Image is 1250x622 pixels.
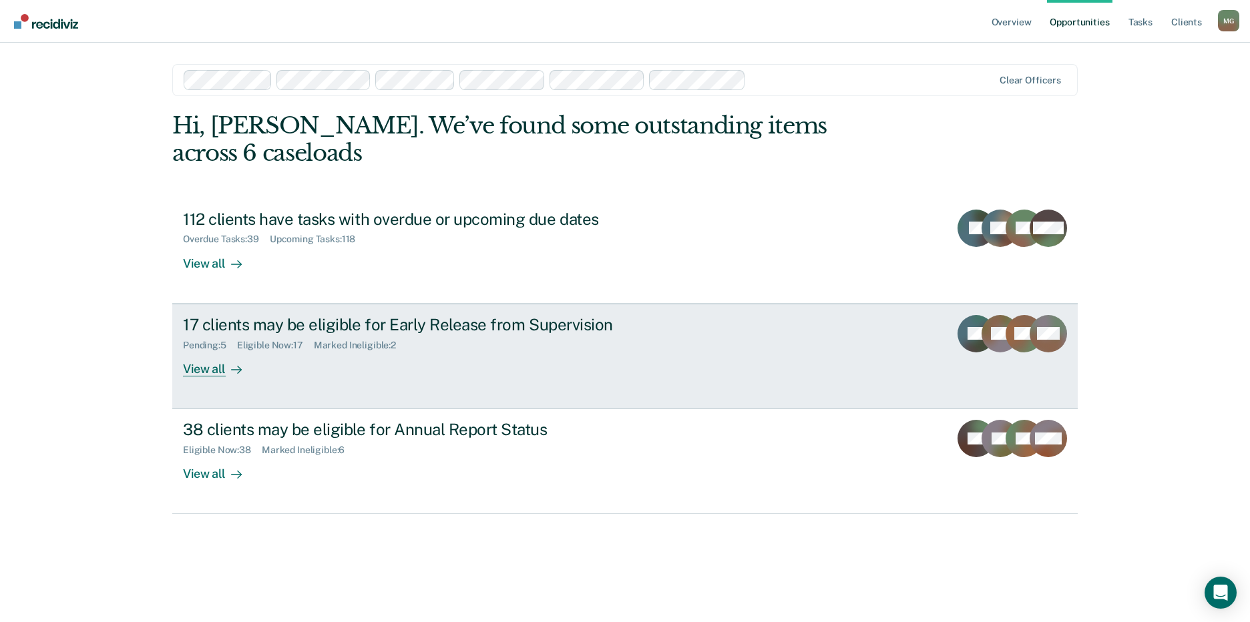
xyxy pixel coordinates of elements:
div: 112 clients have tasks with overdue or upcoming due dates [183,210,652,229]
div: View all [183,245,258,271]
div: Upcoming Tasks : 118 [270,234,367,245]
div: Pending : 5 [183,340,237,351]
div: 38 clients may be eligible for Annual Report Status [183,420,652,439]
div: 17 clients may be eligible for Early Release from Supervision [183,315,652,334]
div: Open Intercom Messenger [1205,577,1237,609]
div: Eligible Now : 17 [237,340,314,351]
div: View all [183,456,258,482]
button: Profile dropdown button [1218,10,1239,31]
img: Recidiviz [14,14,78,29]
div: Overdue Tasks : 39 [183,234,270,245]
a: 38 clients may be eligible for Annual Report StatusEligible Now:38Marked Ineligible:6View all [172,409,1078,514]
a: 112 clients have tasks with overdue or upcoming due datesOverdue Tasks:39Upcoming Tasks:118View all [172,199,1078,304]
div: Hi, [PERSON_NAME]. We’ve found some outstanding items across 6 caseloads [172,112,897,167]
div: Marked Ineligible : 6 [262,444,355,456]
div: Eligible Now : 38 [183,444,262,456]
div: M G [1218,10,1239,31]
div: View all [183,350,258,376]
div: Clear officers [1000,75,1061,86]
a: 17 clients may be eligible for Early Release from SupervisionPending:5Eligible Now:17Marked Ineli... [172,304,1078,409]
div: Marked Ineligible : 2 [314,340,407,351]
